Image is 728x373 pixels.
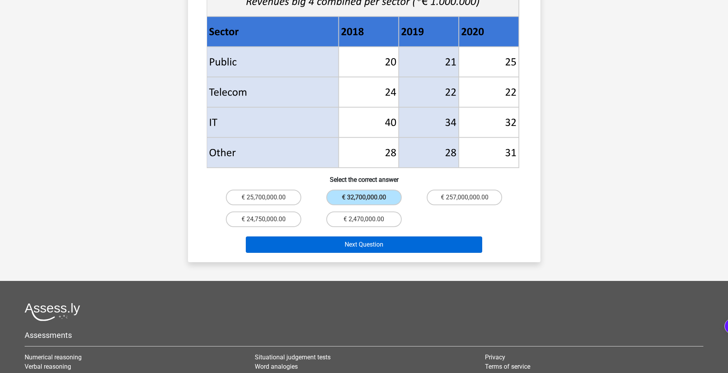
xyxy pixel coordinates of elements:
[226,211,301,227] label: € 24,750,000.00
[25,330,703,340] h5: Assessments
[226,190,301,205] label: € 25,700,000.00
[25,353,82,361] a: Numerical reasoning
[485,353,505,361] a: Privacy
[255,363,298,370] a: Word analogies
[200,170,528,183] h6: Select the correct answer
[427,190,502,205] label: € 257,000,000.00
[246,236,482,253] button: Next Question
[255,353,331,361] a: Situational judgement tests
[326,211,402,227] label: € 2,470,000.00
[485,363,530,370] a: Terms of service
[25,303,80,321] img: Assessly logo
[326,190,402,205] label: € 32,700,000.00
[25,363,71,370] a: Verbal reasoning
